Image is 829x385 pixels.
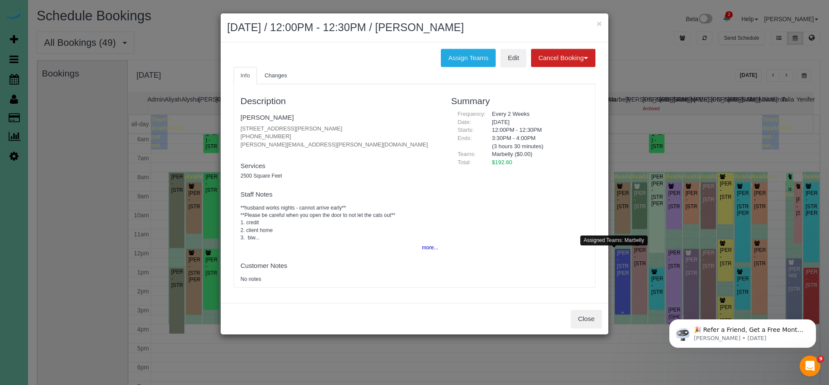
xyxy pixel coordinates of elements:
span: Info [240,72,250,79]
button: Assign Teams [441,49,496,67]
iframe: Intercom notifications message [656,301,829,362]
iframe: Intercom live chat [800,356,820,376]
h3: Description [240,96,438,106]
span: Date: [458,119,471,125]
button: more... [417,242,438,254]
button: Cancel Booking [531,49,595,67]
div: Every 2 Weeks [485,110,589,118]
pre: No notes [240,276,438,283]
button: × [597,19,602,28]
li: Marbelly ($0.00) [492,150,582,159]
a: [PERSON_NAME] [240,114,294,121]
a: Edit [500,49,526,67]
p: [STREET_ADDRESS][PERSON_NAME] [PHONE_NUMBER] [PERSON_NAME][EMAIL_ADDRESS][PERSON_NAME][DOMAIN_NAME] [240,125,438,149]
h5: 2500 Square Feet [240,173,438,179]
span: 9 [817,356,824,363]
div: 3:30PM - 4:00PM (3 hours 30 minutes) [485,134,589,150]
span: Total: [458,159,471,165]
span: Starts: [458,127,474,133]
a: Info [234,67,257,85]
pre: **husband works nights - cannot arrive early** **Please be careful when you open the door to not ... [240,204,438,242]
h4: Staff Notes [240,191,438,198]
h3: Summary [451,96,589,106]
h4: Services [240,162,438,170]
div: [DATE] [485,118,589,127]
span: Teams: [458,151,476,157]
span: Frequency: [458,111,486,117]
div: 12:00PM - 12:30PM [485,126,589,134]
a: Changes [258,67,294,85]
span: Changes [265,72,287,79]
span: Ends: [458,135,472,141]
h4: Customer Notes [240,262,438,270]
span: $192.60 [492,159,512,165]
div: Assigned Teams: Marbelly [580,235,648,245]
h2: [DATE] / 12:00PM - 12:30PM / [PERSON_NAME] [227,20,602,35]
button: Close [571,310,602,328]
